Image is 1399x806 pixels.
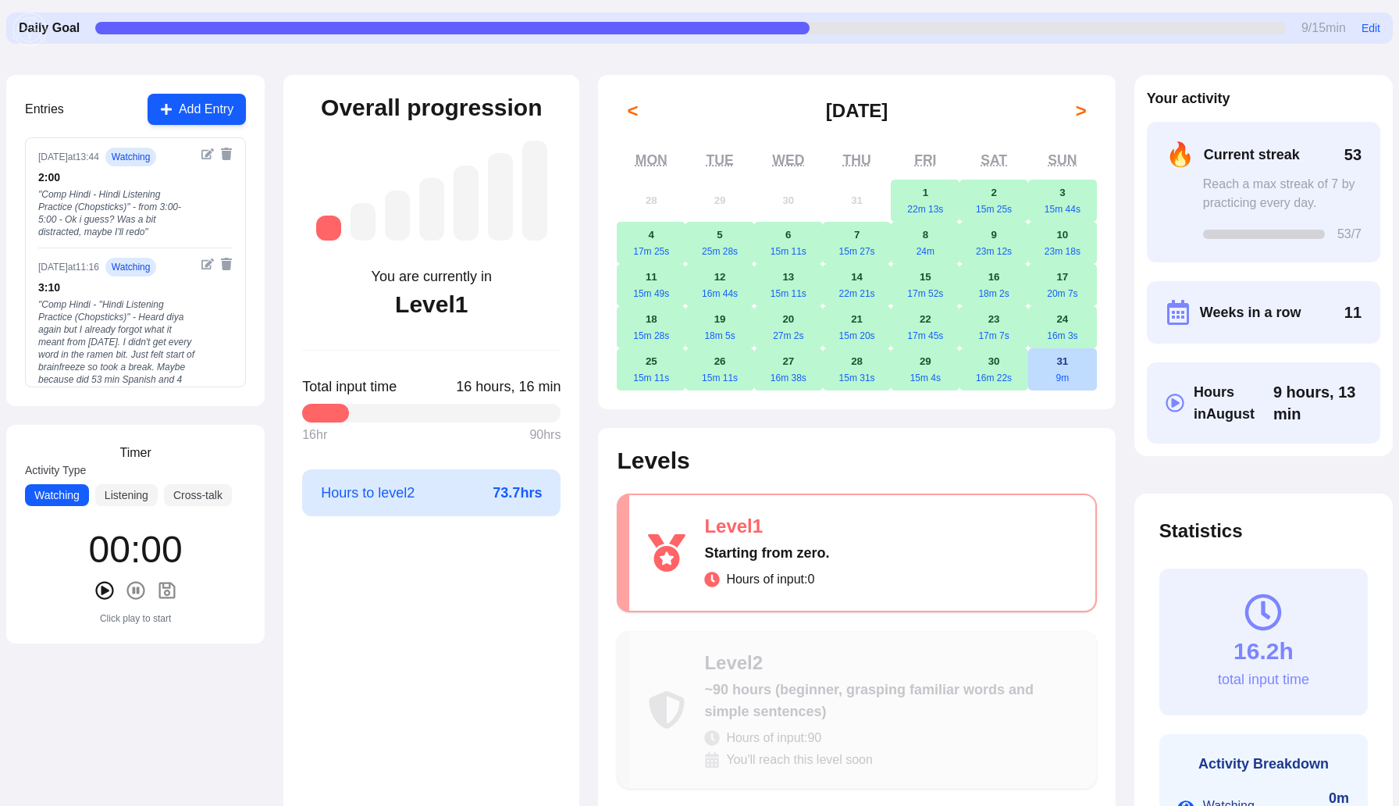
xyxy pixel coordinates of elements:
[617,348,685,391] button: August 25, 202515m 11s
[823,264,892,306] button: August 14, 202522m 21s
[1066,95,1097,127] button: >
[38,298,195,411] div: " Comp Hindi - "Hindi Listening Practice (Chopsticks)" - Heard diya again but I already forgot wh...
[706,152,733,168] abbr: Tuesday
[1056,355,1068,367] abbr: August 31, 2025
[754,245,823,258] div: 15m 11s
[754,348,823,391] button: August 27, 202516m 38s
[1028,306,1097,348] button: August 24, 202516m 3s
[782,271,794,283] abbr: August 13, 2025
[959,264,1028,306] button: August 16, 202518m 2s
[25,100,64,119] h3: Entries
[1200,301,1301,323] span: Weeks in a row
[321,94,542,122] h2: Overall progression
[754,372,823,384] div: 16m 38s
[1337,225,1362,244] span: 53 /7
[772,152,804,168] abbr: Wednesday
[891,306,959,348] button: August 22, 202517m 45s
[617,306,685,348] button: August 18, 202515m 28s
[1028,372,1097,384] div: 9m
[100,612,171,625] div: Click play to start
[1218,669,1309,690] div: total input time
[785,229,791,241] abbr: August 6, 2025
[685,245,754,258] div: 25m 28s
[685,222,754,264] button: August 5, 202525m 28s
[89,531,183,569] div: 00 : 00
[1194,381,1273,425] span: Hours in August
[754,180,823,222] button: July 30, 2025
[891,348,959,391] button: August 29, 202515m 4s
[726,729,821,747] span: Hours of input: 90
[717,229,722,241] abbr: August 5, 2025
[321,482,415,504] span: Hours to level 2
[1301,19,1346,37] span: 9 / 15 min
[1028,287,1097,300] div: 20m 7s
[617,447,1096,475] h2: Levels
[754,222,823,264] button: August 6, 202515m 11s
[823,245,892,258] div: 15m 27s
[617,95,648,127] button: <
[119,444,151,462] h3: Timer
[646,313,657,325] abbr: August 18, 2025
[685,264,754,306] button: August 12, 202516m 44s
[920,355,931,367] abbr: August 29, 2025
[95,484,158,506] button: Listening
[991,229,996,241] abbr: August 9, 2025
[823,330,892,342] div: 15m 20s
[1056,271,1068,283] abbr: August 17, 2025
[981,152,1007,168] abbr: Saturday
[617,222,685,264] button: August 4, 202517m 25s
[201,148,214,160] button: Edit entry
[522,141,547,241] div: Level 7: ~2,625 hours (near-native, understanding most media and conversations fluently)
[456,376,561,398] span: Click to toggle between decimal and time format
[38,188,195,238] div: " Comp Hindi - Hindi Listening Practice (Chopsticks)" - from 3:00-5:00 - Ok i guess? Was a bit di...
[891,203,959,216] div: 22m 13s
[1233,637,1294,665] div: 16.2h
[646,271,657,283] abbr: August 11, 2025
[1204,144,1300,166] span: Current streak
[302,426,327,444] span: 16 hr
[823,180,892,222] button: July 31, 2025
[1159,519,1368,544] h2: Statistics
[920,271,931,283] abbr: August 15, 2025
[685,287,754,300] div: 16m 44s
[920,313,931,325] abbr: August 22, 2025
[1048,152,1077,168] abbr: Sunday
[38,261,99,273] div: [DATE] at 11:16
[105,148,157,166] span: watching
[823,372,892,384] div: 15m 31s
[959,222,1028,264] button: August 9, 202523m 12s
[617,287,685,300] div: 15m 49s
[851,313,863,325] abbr: August 21, 2025
[851,194,863,206] abbr: July 31, 2025
[351,203,376,241] div: Level 2: ~90 hours (beginner, grasping familiar words and simple sentences)
[891,180,959,222] button: August 1, 202522m 13s
[891,372,959,384] div: 15m 4s
[220,258,233,270] button: Delete entry
[714,271,726,283] abbr: August 12, 2025
[646,194,657,206] abbr: July 28, 2025
[372,266,492,287] div: You are currently in
[704,651,1077,676] div: Level 2
[1203,175,1362,212] div: Reach a max streak of 7 by practicing every day.
[164,484,232,506] button: Cross-talk
[726,751,872,769] span: You'll reach this level soon
[959,245,1028,258] div: 23m 12s
[627,98,638,123] span: <
[38,151,99,163] div: [DATE] at 13:44
[1166,141,1194,169] span: 🔥
[529,426,561,444] span: 90 hrs
[302,376,397,398] span: Total input time
[754,287,823,300] div: 15m 11s
[1344,144,1362,166] span: 53
[617,245,685,258] div: 17m 25s
[1028,222,1097,264] button: August 10, 202523m 18s
[1028,330,1097,342] div: 16m 3s
[714,355,726,367] abbr: August 26, 2025
[201,258,214,270] button: Edit entry
[1028,348,1097,391] button: August 31, 20259m
[1362,20,1380,36] button: Edit
[923,187,928,198] abbr: August 1, 2025
[6,6,53,53] img: menu
[1028,245,1097,258] div: 23m 18s
[959,372,1028,384] div: 16m 22s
